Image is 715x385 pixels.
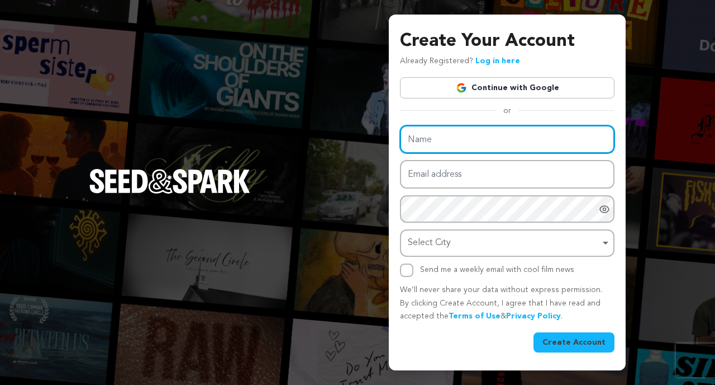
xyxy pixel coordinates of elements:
[506,312,561,320] a: Privacy Policy
[400,77,614,98] a: Continue with Google
[89,169,250,194] img: Seed&Spark Logo
[89,169,250,216] a: Seed&Spark Homepage
[400,55,520,68] p: Already Registered?
[400,284,614,323] p: We’ll never share your data without express permission. By clicking Create Account, I agree that ...
[400,160,614,189] input: Email address
[408,235,600,251] div: Select City
[420,266,574,274] label: Send me a weekly email with cool film news
[475,57,520,65] a: Log in here
[497,105,518,116] span: or
[456,82,467,93] img: Google logo
[400,125,614,154] input: Name
[533,332,614,353] button: Create Account
[599,204,610,215] a: Show password as plain text. Warning: this will display your password on the screen.
[449,312,500,320] a: Terms of Use
[400,28,614,55] h3: Create Your Account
